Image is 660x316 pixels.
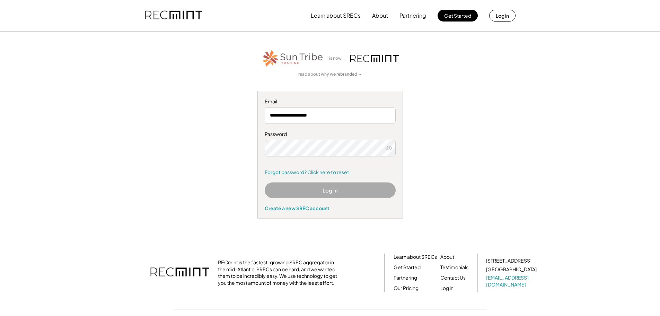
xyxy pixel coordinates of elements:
[486,257,531,264] div: [STREET_ADDRESS]
[486,274,538,288] a: [EMAIL_ADDRESS][DOMAIN_NAME]
[265,205,396,211] div: Create a new SREC account
[150,261,209,285] img: recmint-logotype%403x.png
[298,71,362,77] a: read about why we rebranded →
[265,182,396,198] button: Log In
[486,266,537,273] div: [GEOGRAPHIC_DATA]
[265,131,396,138] div: Password
[327,55,347,61] div: is now
[399,9,426,23] button: Partnering
[145,4,202,27] img: recmint-logotype%403x.png
[394,254,437,261] a: Learn about SRECs
[440,264,468,271] a: Testimonials
[311,9,361,23] button: Learn about SRECs
[394,285,419,292] a: Our Pricing
[394,264,421,271] a: Get Started
[440,254,454,261] a: About
[394,274,417,281] a: Partnering
[438,10,478,22] button: Get Started
[350,55,399,62] img: recmint-logotype%403x.png
[262,49,324,68] img: STT_Horizontal_Logo%2B-%2BColor.png
[265,169,396,176] a: Forgot password? Click here to reset.
[372,9,388,23] button: About
[489,10,516,22] button: Log in
[218,259,341,286] div: RECmint is the fastest-growing SREC aggregator in the mid-Atlantic. SRECs can be hard, and we wan...
[265,98,396,105] div: Email
[440,285,454,292] a: Log in
[440,274,466,281] a: Contact Us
